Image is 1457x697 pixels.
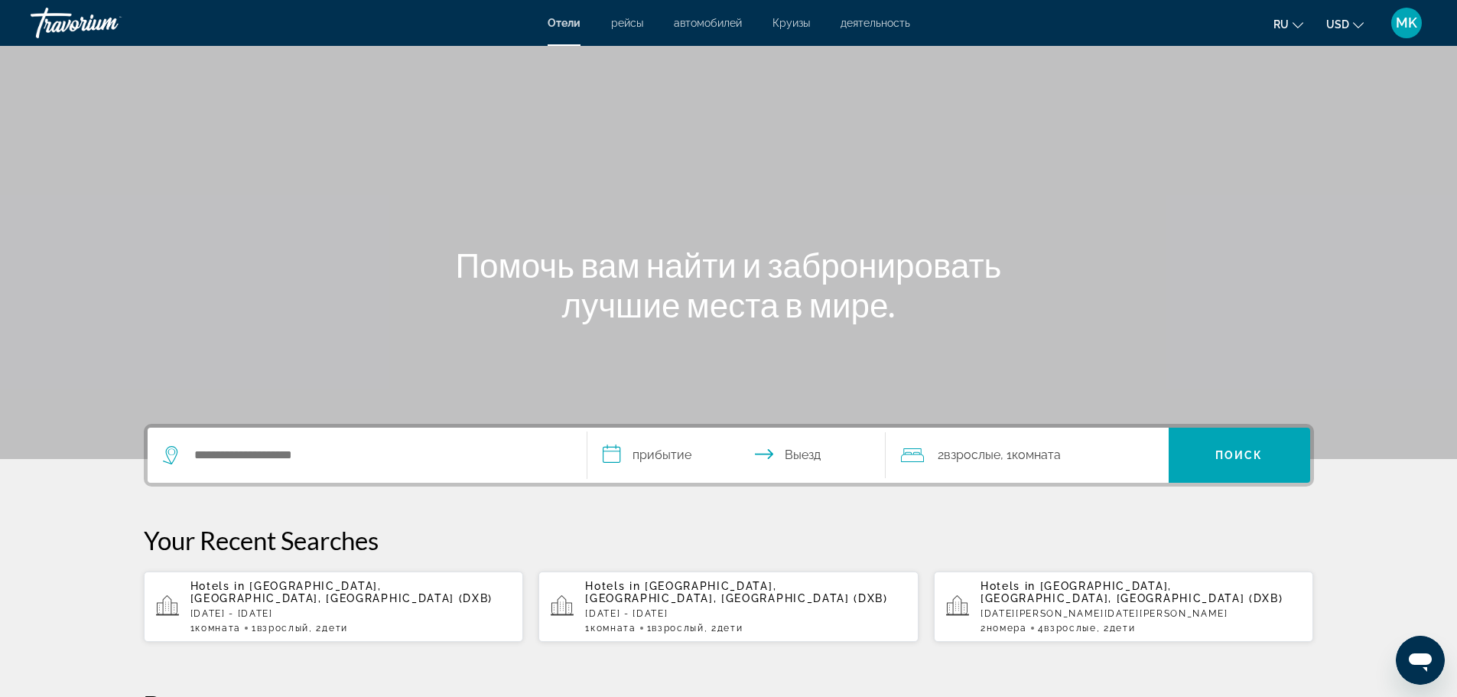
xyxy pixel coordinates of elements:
span: [GEOGRAPHIC_DATA], [GEOGRAPHIC_DATA], [GEOGRAPHIC_DATA] (DXB) [190,580,493,604]
span: USD [1326,18,1349,31]
a: автомобилей [674,17,742,29]
span: Взрослые [1044,623,1096,633]
span: 2 [981,623,1027,633]
span: номера [987,623,1027,633]
a: Отели [548,17,581,29]
span: ru [1273,18,1289,31]
span: 1 [252,623,309,633]
span: Hotels in [981,580,1036,592]
span: Hotels in [585,580,640,592]
button: Search [1169,428,1310,483]
a: Travorium [31,3,184,43]
p: [DATE] - [DATE] [190,608,512,619]
span: , 2 [309,623,348,633]
span: Комната [1012,448,1061,462]
a: деятельность [841,17,910,29]
span: 1 [190,623,241,633]
span: Взрослый [652,623,704,633]
a: рейсы [611,17,643,29]
span: 4 [1038,623,1097,633]
span: Дети [322,623,348,633]
button: Travelers: 2 adults, 0 children [886,428,1169,483]
button: Hotels in [GEOGRAPHIC_DATA], [GEOGRAPHIC_DATA], [GEOGRAPHIC_DATA] (DXB)[DATE] - [DATE]1Комната1Вз... [144,571,524,643]
div: Search widget [148,428,1310,483]
button: Change language [1273,13,1303,35]
button: Change currency [1326,13,1364,35]
span: Поиск [1215,449,1263,461]
p: [DATE] - [DATE] [585,608,906,619]
span: Hotels in [190,580,246,592]
span: Взрослые [944,448,1000,462]
button: Hotels in [GEOGRAPHIC_DATA], [GEOGRAPHIC_DATA], [GEOGRAPHIC_DATA] (DXB)[DATE] - [DATE]1Комната1Вз... [538,571,919,643]
button: Select check in and out date [587,428,886,483]
button: Hotels in [GEOGRAPHIC_DATA], [GEOGRAPHIC_DATA], [GEOGRAPHIC_DATA] (DXB)[DATE][PERSON_NAME][DATE][... [934,571,1314,643]
button: User Menu [1387,7,1426,39]
iframe: Button to launch messaging window [1396,636,1445,685]
a: Круизы [772,17,810,29]
h1: Помочь вам найти и забронировать лучшие места в мире. [442,245,1016,324]
span: [GEOGRAPHIC_DATA], [GEOGRAPHIC_DATA], [GEOGRAPHIC_DATA] (DXB) [585,580,888,604]
input: Search hotel destination [193,444,564,467]
span: 1 [647,623,704,633]
span: MK [1396,15,1417,31]
span: Комната [195,623,241,633]
span: 2 [938,445,1000,466]
p: [DATE][PERSON_NAME][DATE][PERSON_NAME] [981,608,1302,619]
span: Дети [717,623,743,633]
p: Your Recent Searches [144,525,1314,555]
span: , 2 [704,623,743,633]
span: Дети [1110,623,1136,633]
span: Взрослый [257,623,309,633]
span: Комната [590,623,636,633]
span: [GEOGRAPHIC_DATA], [GEOGRAPHIC_DATA], [GEOGRAPHIC_DATA] (DXB) [981,580,1283,604]
span: , 2 [1097,623,1136,633]
span: , 1 [1000,445,1061,466]
span: 1 [585,623,636,633]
